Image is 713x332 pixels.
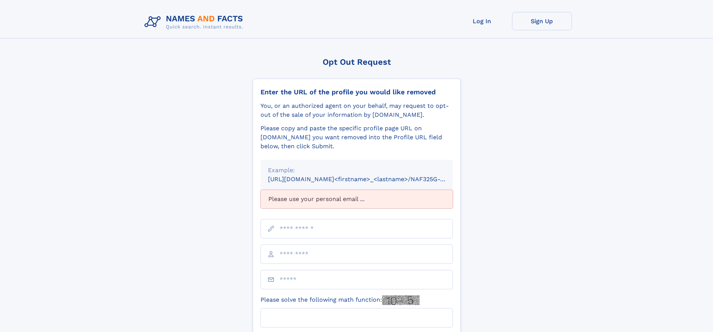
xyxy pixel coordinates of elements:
small: [URL][DOMAIN_NAME]<firstname>_<lastname>/NAF325G-xxxxxxxx [268,176,467,183]
div: Example: [268,166,445,175]
a: Sign Up [512,12,572,30]
div: Opt Out Request [253,57,461,67]
div: Please use your personal email ... [260,190,453,208]
div: You, or an authorized agent on your behalf, may request to opt-out of the sale of your informatio... [260,101,453,119]
a: Log In [452,12,512,30]
label: Please solve the following math function: [260,295,420,305]
div: Enter the URL of the profile you would like removed [260,88,453,96]
img: Logo Names and Facts [141,12,249,32]
div: Please copy and paste the specific profile page URL on [DOMAIN_NAME] you want removed into the Pr... [260,124,453,151]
